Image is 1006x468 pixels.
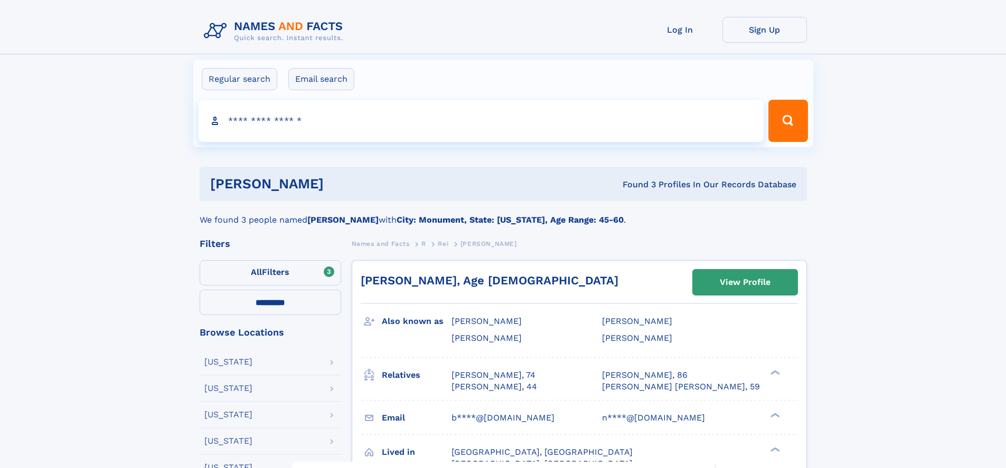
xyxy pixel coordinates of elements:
[421,237,426,250] a: R
[452,447,633,457] span: [GEOGRAPHIC_DATA], [GEOGRAPHIC_DATA]
[200,239,341,249] div: Filters
[382,409,452,427] h3: Email
[438,240,448,247] span: Rei
[200,201,807,226] div: We found 3 people named with .
[200,328,341,337] div: Browse Locations
[382,366,452,384] h3: Relatives
[452,369,535,381] a: [PERSON_NAME], 74
[204,410,252,419] div: [US_STATE]
[210,177,473,190] h1: [PERSON_NAME]
[200,260,341,285] label: Filters
[204,384,252,393] div: [US_STATE]
[452,333,522,343] span: [PERSON_NAME]
[452,381,537,393] a: [PERSON_NAME], 44
[288,68,354,90] label: Email search
[768,369,781,376] div: ❯
[473,179,796,190] div: Found 3 Profiles In Our Records Database
[202,68,277,90] label: Regular search
[199,100,764,142] input: search input
[397,215,624,225] b: City: Monument, State: [US_STATE], Age Range: 45-60
[438,237,448,250] a: Rei
[602,381,760,393] a: [PERSON_NAME] [PERSON_NAME], 59
[602,369,688,381] a: [PERSON_NAME], 86
[421,240,426,247] span: R
[722,17,807,43] a: Sign Up
[452,316,522,326] span: [PERSON_NAME]
[200,17,352,45] img: Logo Names and Facts
[602,333,672,343] span: [PERSON_NAME]
[460,240,517,247] span: [PERSON_NAME]
[204,358,252,366] div: [US_STATE]
[352,237,410,250] a: Names and Facts
[768,446,781,453] div: ❯
[768,100,807,142] button: Search Button
[693,270,797,295] a: View Profile
[768,412,781,418] div: ❯
[361,274,618,287] a: [PERSON_NAME], Age [DEMOGRAPHIC_DATA]
[307,215,379,225] b: [PERSON_NAME]
[638,17,722,43] a: Log In
[720,270,770,294] div: View Profile
[382,443,452,461] h3: Lived in
[251,267,262,277] span: All
[204,437,252,445] div: [US_STATE]
[382,312,452,330] h3: Also known as
[602,316,672,326] span: [PERSON_NAME]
